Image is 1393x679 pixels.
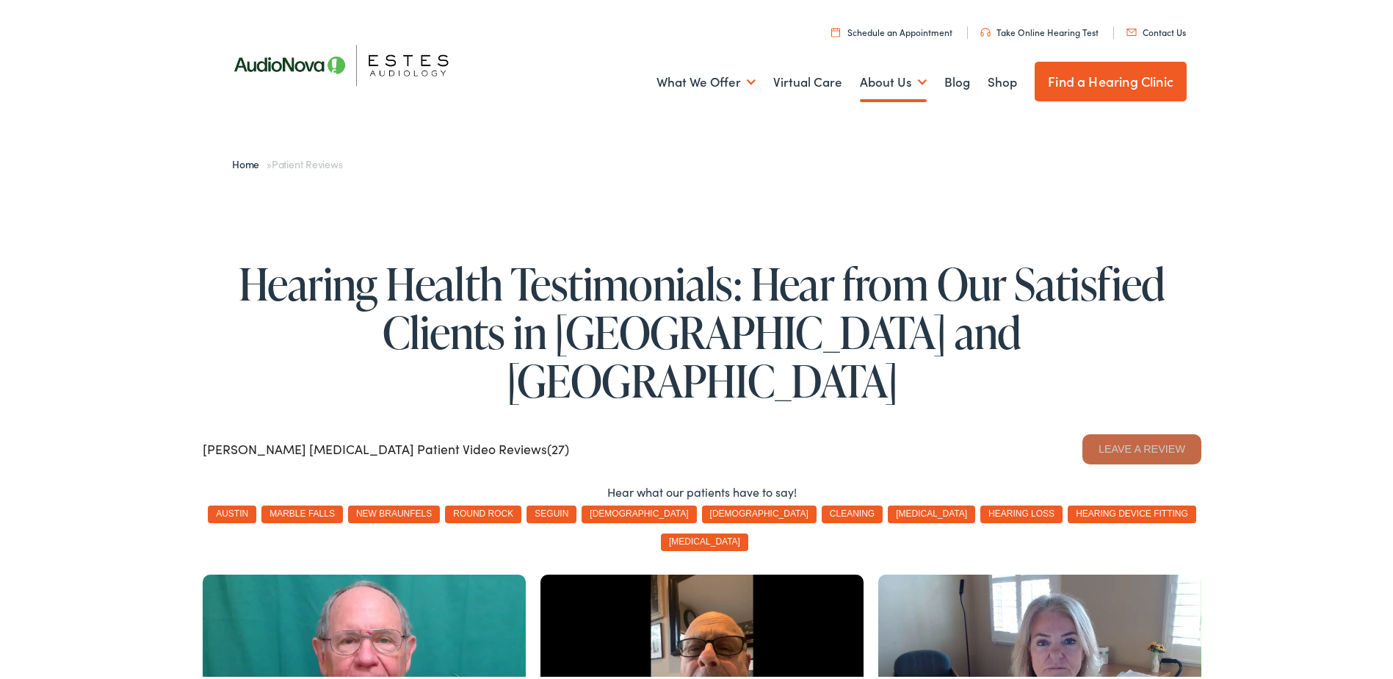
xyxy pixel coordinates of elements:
[208,503,256,520] button: austin
[261,503,343,520] button: marble falls
[547,436,569,455] span: (27)
[773,52,842,107] a: Virtual Care
[1126,23,1186,35] a: Contact Us
[1082,431,1201,461] button: Leave a Review
[203,436,569,456] span: [PERSON_NAME] [MEDICAL_DATA] Patient Video Reviews
[527,503,576,520] button: seguin
[888,503,975,520] button: [MEDICAL_DATA]
[1035,59,1187,98] a: Find a Hearing Clinic
[203,480,1201,497] section: Hear what our patients have to say!
[445,503,521,520] button: round rock
[1126,26,1137,33] img: utility icon
[232,154,267,168] a: Home
[860,52,927,107] a: About Us
[980,25,991,34] img: utility icon
[232,154,343,168] span: »
[822,503,883,520] button: cleaning
[702,503,817,520] button: [DEMOGRAPHIC_DATA]
[348,503,440,520] button: new braunfels
[944,52,970,107] a: Blog
[656,52,756,107] a: What We Offer
[582,503,696,520] button: [DEMOGRAPHIC_DATA]
[988,52,1017,107] a: Shop
[1068,503,1196,520] button: hearing device fitting
[831,24,840,34] img: utility icon
[980,503,1063,520] button: hearing loss
[203,480,1201,553] section: Filters
[980,23,1099,35] a: Take Online Hearing Test
[272,154,343,168] span: Patient Reviews
[661,531,748,548] button: [MEDICAL_DATA]
[831,23,952,35] a: Schedule an Appointment
[203,256,1201,402] h1: Hearing Health Testimonials: Hear from Our Satisfied Clients in [GEOGRAPHIC_DATA] and [GEOGRAPHIC...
